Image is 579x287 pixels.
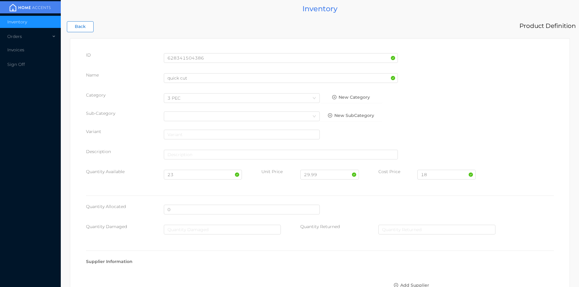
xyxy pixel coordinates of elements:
[417,170,476,179] input: Cost Price
[519,20,576,32] div: Product Definition
[64,3,576,14] div: Inventory
[7,62,25,67] span: Sign Off
[86,258,554,265] div: Supplier Information
[7,19,27,25] span: Inventory
[164,53,398,63] input: Homeaccents ID
[312,96,316,101] i: icon: down
[7,3,53,12] img: mainBanner
[378,169,417,175] p: Cost Price
[86,224,164,230] div: Quantity Damaged
[86,149,164,155] p: Description
[164,130,320,139] input: Variant
[86,203,164,210] div: Quantity Allocated
[7,47,24,53] span: Invoices
[86,92,164,98] p: Category
[164,205,320,214] input: Quantity Allocated
[320,110,382,121] button: icon: plus-circle-oNew SubCategory
[164,225,281,234] input: Quantity Damaged
[86,72,164,78] p: Name
[164,73,398,83] input: Name
[320,92,382,103] button: icon: plus-circle-oNew Category
[164,150,398,159] input: Description
[164,170,242,179] input: Quantity
[67,21,94,32] button: Back
[300,224,378,230] div: Quantity Returned
[261,169,300,175] p: Unit Price
[378,225,495,234] input: Quantity Returned
[312,114,316,119] i: icon: down
[300,170,359,179] input: Unit Price
[86,128,164,135] div: Variant
[167,94,187,103] div: 3 PEC
[86,52,164,58] div: ID
[86,169,164,175] p: Quantity Available
[86,110,164,117] div: Sub-Category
